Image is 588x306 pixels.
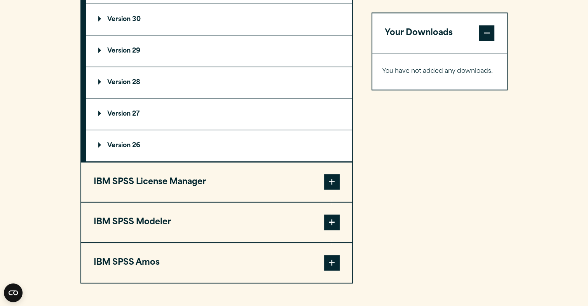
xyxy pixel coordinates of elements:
[81,243,352,283] button: IBM SPSS Amos
[98,16,141,23] p: Version 30
[86,98,352,130] summary: Version 27
[4,283,23,302] button: Open CMP widget
[81,202,352,242] button: IBM SPSS Modeler
[98,111,140,117] p: Version 27
[98,79,140,86] p: Version 28
[86,130,352,161] summary: Version 26
[98,48,140,54] p: Version 29
[86,67,352,98] summary: Version 28
[81,162,352,202] button: IBM SPSS License Manager
[372,13,507,53] button: Your Downloads
[86,35,352,67] summary: Version 29
[382,66,497,77] p: You have not added any downloads.
[86,4,352,35] summary: Version 30
[98,142,140,149] p: Version 26
[372,53,507,90] div: Your Downloads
